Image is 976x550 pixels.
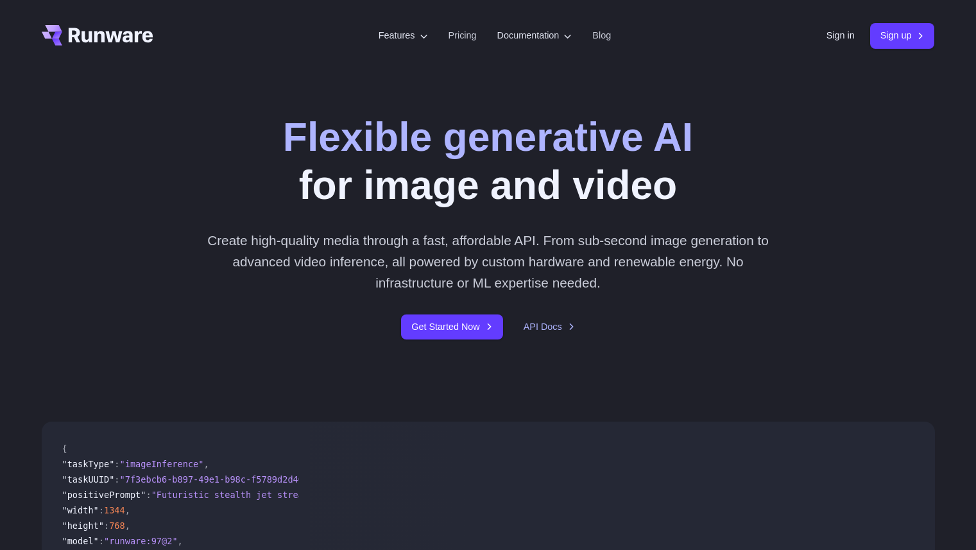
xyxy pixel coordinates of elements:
h1: for image and video [283,113,693,209]
span: : [114,474,119,485]
a: Get Started Now [401,314,502,339]
a: Sign up [870,23,935,48]
a: Blog [592,28,611,43]
span: "height" [62,520,104,531]
span: { [62,443,67,454]
span: "positivePrompt" [62,490,146,500]
span: "taskUUID" [62,474,115,485]
p: Create high-quality media through a fast, affordable API. From sub-second image generation to adv... [202,230,774,294]
span: : [104,520,109,531]
span: , [178,536,183,546]
label: Features [379,28,428,43]
span: "taskType" [62,459,115,469]
span: "imageInference" [120,459,204,469]
span: "model" [62,536,99,546]
span: , [125,520,130,531]
span: : [146,490,151,500]
span: "runware:97@2" [104,536,178,546]
span: , [203,459,209,469]
span: , [125,505,130,515]
span: 768 [109,520,125,531]
strong: Flexible generative AI [283,114,693,159]
a: Sign in [826,28,855,43]
span: "width" [62,505,99,515]
span: : [114,459,119,469]
a: Go to / [42,25,153,46]
a: API Docs [524,320,575,334]
span: : [99,505,104,515]
label: Documentation [497,28,572,43]
span: "Futuristic stealth jet streaking through a neon-lit cityscape with glowing purple exhaust" [151,490,629,500]
span: : [99,536,104,546]
span: 1344 [104,505,125,515]
a: Pricing [449,28,477,43]
span: "7f3ebcb6-b897-49e1-b98c-f5789d2d40d7" [120,474,320,485]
